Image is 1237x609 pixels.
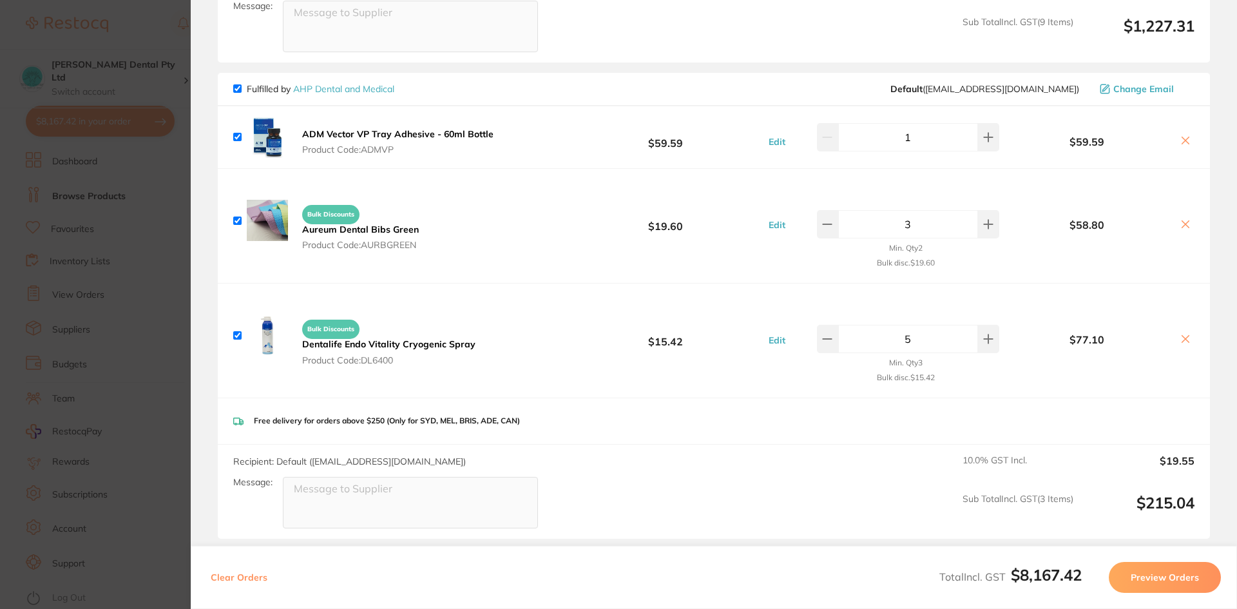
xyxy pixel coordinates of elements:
[233,456,466,467] span: Recipient: Default ( [EMAIL_ADDRESS][DOMAIN_NAME] )
[570,125,762,149] b: $59.59
[963,494,1073,529] span: Sub Total Incl. GST ( 3 Items)
[247,117,288,158] img: a2YwZDhjMw
[302,320,360,339] span: Bulk Discounts
[877,373,935,382] small: Bulk disc. $15.42
[1002,219,1171,231] b: $58.80
[302,128,494,140] b: ADM Vector VP Tray Adhesive - 60ml Bottle
[570,209,762,233] b: $19.60
[302,224,419,235] b: Aureum Dental Bibs Green
[302,205,360,224] span: Bulk Discounts
[890,84,1079,94] span: orders@ahpdentalmedical.com.au
[293,83,394,95] a: AHP Dental and Medical
[1084,494,1194,529] output: $215.04
[765,136,789,148] button: Edit
[302,240,419,250] span: Product Code: AURBGREEN
[302,355,475,365] span: Product Code: DL6400
[1084,455,1194,483] output: $19.55
[247,315,288,356] img: ZGMzODEyNw
[877,258,935,267] small: Bulk disc. $19.60
[890,83,923,95] b: Default
[1002,334,1171,345] b: $77.10
[302,338,475,350] b: Dentalife Endo Vitality Cryogenic Spray
[233,477,273,488] label: Message:
[233,1,273,12] label: Message:
[298,199,423,251] button: Bulk Discounts Aureum Dental Bibs Green Product Code:AURBGREEN
[207,562,271,593] button: Clear Orders
[1096,83,1194,95] button: Change Email
[247,200,288,241] img: bmRjcWhsZA
[1109,562,1221,593] button: Preview Orders
[298,128,497,155] button: ADM Vector VP Tray Adhesive - 60ml Bottle Product Code:ADMVP
[1011,565,1082,585] b: $8,167.42
[247,84,394,94] p: Fulfilled by
[1002,136,1171,148] b: $59.59
[939,570,1082,583] span: Total Incl. GST
[963,17,1073,52] span: Sub Total Incl. GST ( 9 Items)
[889,244,923,253] small: Min. Qty 2
[765,334,789,346] button: Edit
[1113,84,1174,94] span: Change Email
[298,314,479,365] button: Bulk Discounts Dentalife Endo Vitality Cryogenic Spray Product Code:DL6400
[963,455,1073,483] span: 10.0 % GST Incl.
[254,416,520,425] p: Free delivery for orders above $250 (Only for SYD, MEL, BRIS, ADE, CAN)
[1084,17,1194,52] output: $1,227.31
[889,358,923,367] small: Min. Qty 3
[765,219,789,231] button: Edit
[570,324,762,347] b: $15.42
[302,144,494,155] span: Product Code: ADMVP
